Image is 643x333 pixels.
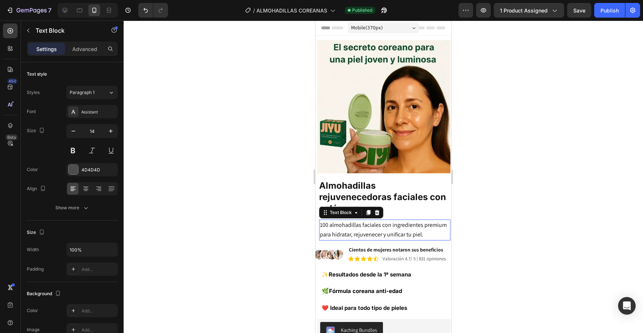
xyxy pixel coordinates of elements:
[27,126,46,136] div: Size
[256,7,327,14] span: ALMOHADILLAS COREANAS
[67,234,130,242] p: Valoración 4.7/ 5 | 831 opiniones
[27,184,47,194] div: Align
[27,289,62,299] div: Background
[36,45,57,53] p: Settings
[27,71,47,77] div: Text style
[48,6,51,15] p: 7
[72,45,97,53] p: Advanced
[594,3,625,18] button: Publish
[3,3,55,18] button: 7
[25,306,62,314] div: Kaching Bundles
[494,3,564,18] button: 1 product assigned
[618,297,636,315] div: Open Intercom Messenger
[573,7,585,14] span: Save
[600,7,619,14] div: Publish
[6,284,92,291] strong: ❤️ Ideal para todo tipo de pieles
[11,306,19,315] img: KachingBundles.png
[253,7,255,14] span: /
[27,228,46,238] div: Size
[27,326,40,333] div: Image
[36,26,98,35] p: Text Block
[567,3,591,18] button: Save
[27,166,38,173] div: Color
[14,267,87,274] strong: Fórmula coreana anti-edad
[27,89,40,96] div: Styles
[7,78,18,84] div: 450
[70,89,95,96] span: Paragraph 1
[81,308,116,314] div: Add...
[81,266,116,273] div: Add...
[81,167,116,173] div: 4D4D4D
[27,201,118,214] button: Show more
[5,301,67,319] button: Kaching Bundles
[500,7,548,14] span: 1 product assigned
[66,86,118,99] button: Paragraph 1
[55,204,89,211] div: Show more
[6,267,14,274] span: 🌿
[6,134,18,140] div: Beta
[352,7,372,14] span: Published
[13,250,96,257] strong: Resultados desde la 1ª semana
[27,307,38,314] div: Color
[27,108,36,115] div: Font
[315,21,451,333] iframe: Design area
[138,3,168,18] div: Undo/Redo
[6,250,13,257] strong: ✨
[33,226,128,232] strong: Cientos de mujeres notaron sus beneficios
[81,109,116,115] div: Assistant
[67,243,117,256] input: Auto
[27,266,44,272] div: Padding
[27,246,39,253] div: Width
